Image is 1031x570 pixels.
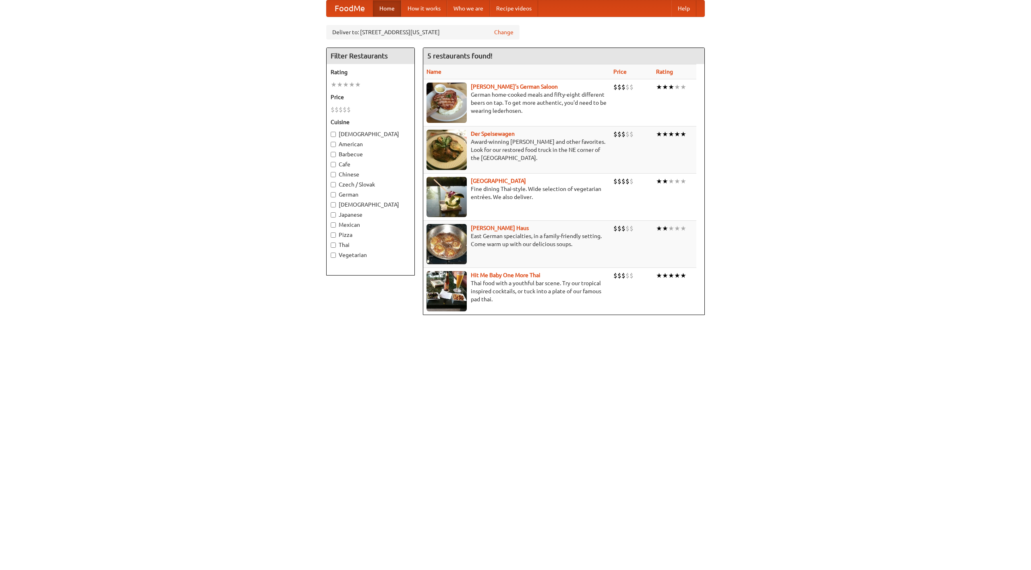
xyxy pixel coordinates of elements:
li: ★ [680,177,686,186]
li: ★ [668,83,674,91]
li: $ [625,271,629,280]
a: Price [613,68,627,75]
label: German [331,191,410,199]
label: Japanese [331,211,410,219]
li: ★ [662,224,668,233]
a: Home [373,0,401,17]
input: [DEMOGRAPHIC_DATA] [331,202,336,207]
li: $ [625,83,629,91]
label: Thai [331,241,410,249]
p: East German specialties, in a family-friendly setting. Come warm up with our delicious soups. [426,232,607,248]
a: Help [671,0,696,17]
li: $ [343,105,347,114]
a: Who we are [447,0,490,17]
label: Pizza [331,231,410,239]
input: Czech / Slovak [331,182,336,187]
a: FoodMe [327,0,373,17]
label: [DEMOGRAPHIC_DATA] [331,130,410,138]
li: ★ [674,177,680,186]
b: Der Speisewagen [471,131,515,137]
li: $ [621,177,625,186]
li: $ [629,177,634,186]
li: $ [613,177,617,186]
h5: Cuisine [331,118,410,126]
li: $ [617,271,621,280]
img: babythai.jpg [426,271,467,311]
a: [PERSON_NAME] Haus [471,225,529,231]
a: Hit Me Baby One More Thai [471,272,540,278]
label: Mexican [331,221,410,229]
label: Cafe [331,160,410,168]
a: Change [494,28,513,36]
input: [DEMOGRAPHIC_DATA] [331,132,336,137]
label: Barbecue [331,150,410,158]
li: $ [621,224,625,233]
li: $ [629,83,634,91]
input: Thai [331,243,336,248]
div: Deliver to: [STREET_ADDRESS][US_STATE] [326,25,520,39]
li: ★ [656,177,662,186]
input: Mexican [331,222,336,228]
li: $ [621,271,625,280]
li: ★ [680,83,686,91]
li: ★ [668,224,674,233]
label: Vegetarian [331,251,410,259]
li: $ [625,130,629,139]
a: Recipe videos [490,0,538,17]
li: $ [617,177,621,186]
li: ★ [656,271,662,280]
h5: Rating [331,68,410,76]
li: ★ [680,130,686,139]
li: ★ [656,224,662,233]
li: ★ [337,80,343,89]
li: $ [339,105,343,114]
li: ★ [355,80,361,89]
h4: Filter Restaurants [327,48,414,64]
p: Award-winning [PERSON_NAME] and other favorites. Look for our restored food truck in the NE corne... [426,138,607,162]
img: esthers.jpg [426,83,467,123]
a: [GEOGRAPHIC_DATA] [471,178,526,184]
li: ★ [349,80,355,89]
img: kohlhaus.jpg [426,224,467,264]
li: $ [617,224,621,233]
input: Japanese [331,212,336,218]
li: $ [625,177,629,186]
input: Vegetarian [331,253,336,258]
li: $ [613,83,617,91]
li: ★ [668,130,674,139]
p: Thai food with a youthful bar scene. Try our tropical inspired cocktails, or tuck into a plate of... [426,279,607,303]
li: ★ [668,177,674,186]
label: [DEMOGRAPHIC_DATA] [331,201,410,209]
li: $ [625,224,629,233]
li: ★ [331,80,337,89]
p: Fine dining Thai-style. Wide selection of vegetarian entrées. We also deliver. [426,185,607,201]
li: $ [335,105,339,114]
li: ★ [674,83,680,91]
label: Czech / Slovak [331,180,410,189]
a: Rating [656,68,673,75]
li: ★ [680,224,686,233]
img: satay.jpg [426,177,467,217]
li: ★ [674,271,680,280]
h5: Price [331,93,410,101]
li: ★ [656,130,662,139]
li: ★ [662,83,668,91]
input: Pizza [331,232,336,238]
img: speisewagen.jpg [426,130,467,170]
input: American [331,142,336,147]
b: [PERSON_NAME]'s German Saloon [471,83,558,90]
li: $ [621,130,625,139]
li: $ [613,224,617,233]
li: ★ [674,130,680,139]
li: ★ [674,224,680,233]
input: Barbecue [331,152,336,157]
label: American [331,140,410,148]
li: ★ [662,271,668,280]
li: $ [617,130,621,139]
li: $ [617,83,621,91]
input: German [331,192,336,197]
input: Cafe [331,162,336,167]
